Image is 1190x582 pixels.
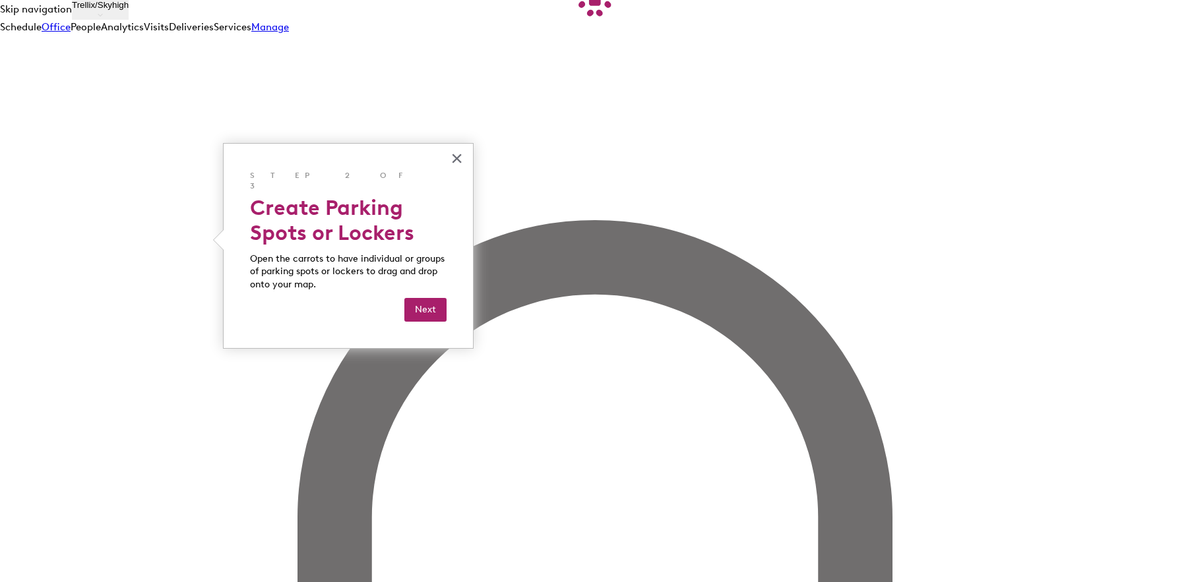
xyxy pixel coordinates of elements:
[214,21,251,33] a: Services
[451,148,463,169] button: Close
[404,298,447,322] button: Next
[169,21,214,33] a: Deliveries
[251,21,289,33] a: Manage
[42,21,71,33] a: Office
[71,21,101,33] a: People
[101,21,144,33] a: Analytics
[250,170,447,192] p: Step 2 of 3
[250,252,447,291] p: Open the carrots to have individual or groups of parking spots or lockers to drag and drop onto y...
[144,21,169,33] a: Visits
[250,195,447,246] h2: Create Parking Spots or Lockers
